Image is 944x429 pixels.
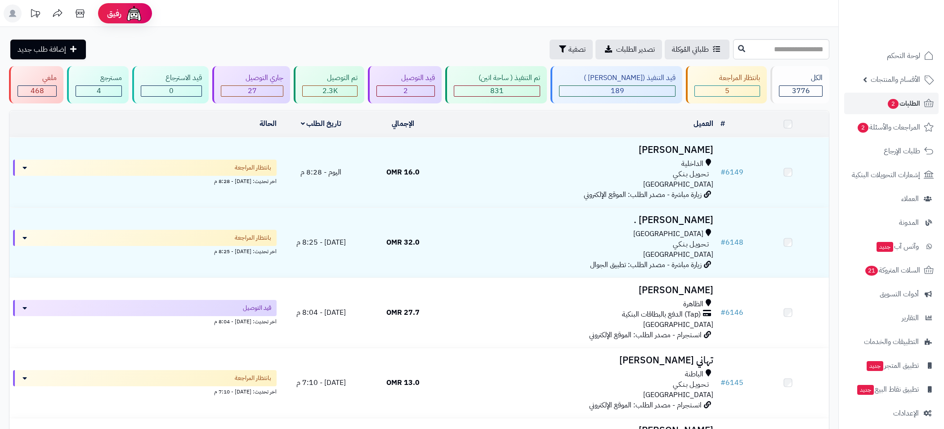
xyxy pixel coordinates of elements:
span: 4 [97,85,101,96]
span: 2 [887,98,899,109]
span: تصدير الطلبات [616,44,655,55]
span: 189 [611,85,624,96]
h3: [PERSON_NAME] [447,145,713,155]
a: #6149 [720,167,743,178]
a: تصدير الطلبات [595,40,662,59]
span: # [720,307,725,318]
span: [GEOGRAPHIC_DATA] [643,319,713,330]
div: قيد الاسترجاع [141,73,202,83]
span: 13.0 OMR [386,377,420,388]
span: 3776 [792,85,810,96]
div: بانتظار المراجعة [694,73,760,83]
div: 4 [76,86,121,96]
a: تطبيق المتجرجديد [844,355,939,376]
h3: [PERSON_NAME] [447,285,713,295]
div: 0 [141,86,201,96]
span: [GEOGRAPHIC_DATA] [643,389,713,400]
span: زيارة مباشرة - مصدر الطلب: تطبيق الجوال [590,259,702,270]
span: # [720,377,725,388]
a: بانتظار المراجعة 5 [684,66,769,103]
a: المدونة [844,212,939,233]
span: 468 [31,85,44,96]
span: [GEOGRAPHIC_DATA] [643,249,713,260]
a: #6146 [720,307,743,318]
span: [GEOGRAPHIC_DATA] [633,229,703,239]
span: [DATE] - 7:10 م [296,377,346,388]
span: بانتظار المراجعة [235,233,271,242]
span: [DATE] - 8:25 م [296,237,346,248]
div: جاري التوصيل [221,73,283,83]
div: تم التنفيذ ( ساحة اتين) [454,73,540,83]
span: # [720,237,725,248]
img: logo-2.png [883,18,935,37]
span: المراجعات والأسئلة [857,121,920,134]
span: السلات المتروكة [864,264,920,277]
a: العملاء [844,188,939,210]
span: الطلبات [887,97,920,110]
div: 189 [559,86,675,96]
a: قيد الاسترجاع 0 [130,66,210,103]
a: قيد التوصيل 2 [366,66,443,103]
span: المدونة [899,216,919,229]
img: ai-face.png [125,4,143,22]
span: 2 [403,85,408,96]
span: بانتظار المراجعة [235,163,271,172]
span: تـحـويـل بـنـكـي [673,239,709,250]
a: ملغي 468 [7,66,65,103]
div: اخر تحديث: [DATE] - 8:25 م [13,246,277,255]
span: طلباتي المُوكلة [672,44,709,55]
div: تم التوصيل [302,73,358,83]
span: # [720,167,725,178]
span: تطبيق نقاط البيع [856,383,919,396]
button: تصفية [550,40,593,59]
a: تطبيق نقاط البيعجديد [844,379,939,400]
a: تم التوصيل 2.3K [292,66,366,103]
a: قيد التنفيذ ([PERSON_NAME] ) 189 [549,66,684,103]
span: لوحة التحكم [887,49,920,62]
div: 831 [454,86,540,96]
a: أدوات التسويق [844,283,939,305]
span: التطبيقات والخدمات [864,335,919,348]
div: 5 [695,86,760,96]
div: 468 [18,86,56,96]
span: بانتظار المراجعة [235,374,271,383]
span: 21 [865,265,878,276]
span: 5 [725,85,729,96]
span: جديد [857,385,874,395]
div: قيد التنفيذ ([PERSON_NAME] ) [559,73,676,83]
span: تصفية [568,44,586,55]
a: وآتس آبجديد [844,236,939,257]
div: قيد التوصيل [376,73,435,83]
span: الظاهرة [683,299,703,309]
span: انستجرام - مصدر الطلب: الموقع الإلكتروني [589,330,702,340]
div: ملغي [18,73,57,83]
a: الإعدادات [844,402,939,424]
h3: [PERSON_NAME] . [447,215,713,225]
span: قيد التوصيل [243,304,271,313]
span: الباطنة [685,369,703,380]
span: 27 [248,85,257,96]
span: طلبات الإرجاع [884,145,920,157]
h3: تهاني [PERSON_NAME] [447,355,713,366]
span: الأقسام والمنتجات [871,73,920,86]
span: العملاء [901,192,919,205]
span: الداخلية [681,159,703,169]
span: 831 [490,85,504,96]
a: طلبات الإرجاع [844,140,939,162]
span: 2.3K [322,85,338,96]
div: الكل [779,73,823,83]
span: 0 [169,85,174,96]
span: زيارة مباشرة - مصدر الطلب: الموقع الإلكتروني [584,189,702,200]
a: لوحة التحكم [844,45,939,67]
span: 27.7 OMR [386,307,420,318]
span: تطبيق المتجر [866,359,919,372]
span: أدوات التسويق [880,288,919,300]
span: [DATE] - 8:04 م [296,307,346,318]
a: التقارير [844,307,939,329]
span: إضافة طلب جديد [18,44,66,55]
div: 27 [221,86,283,96]
span: اليوم - 8:28 م [300,167,341,178]
a: الطلبات2 [844,93,939,114]
span: الإعدادات [893,407,919,420]
a: طلباتي المُوكلة [665,40,729,59]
